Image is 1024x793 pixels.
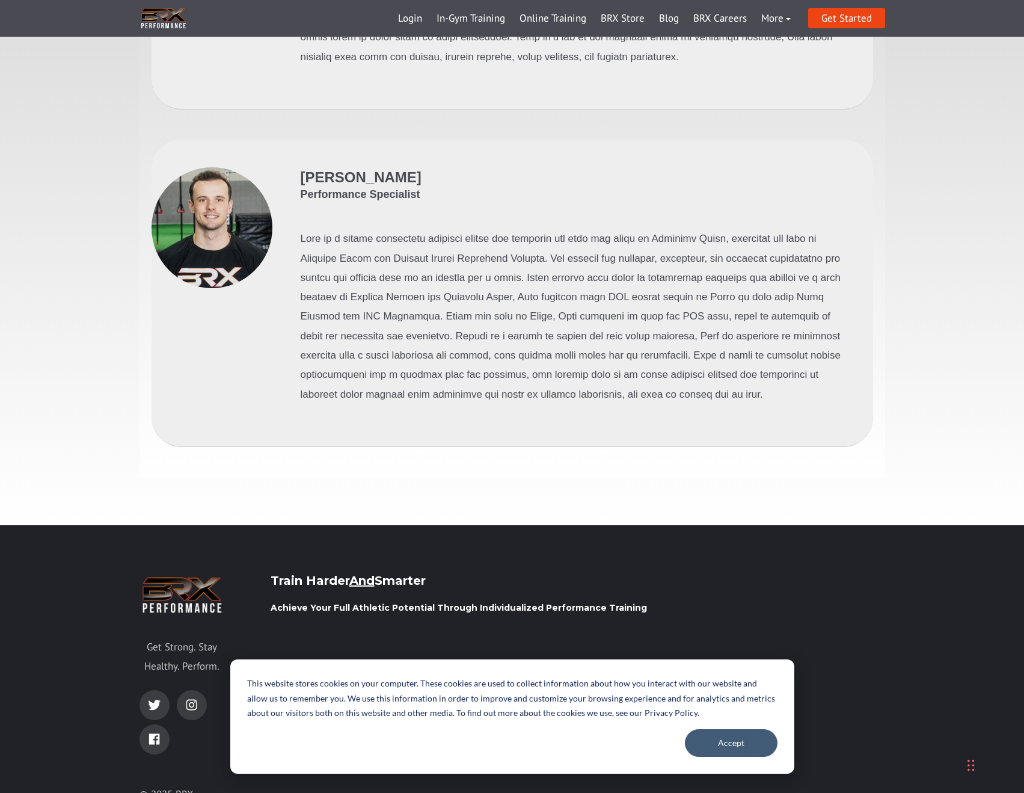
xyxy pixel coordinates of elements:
[349,573,375,588] span: And
[271,602,647,613] strong: Achieve Your Full Athletic Potential Through Individualized Performance Training
[139,637,225,676] p: Get Strong. Stay Healthy. Perform.
[512,4,593,33] a: Online Training
[652,4,686,33] a: Blog
[429,4,512,33] a: In-Gym Training
[967,747,975,783] div: Drag
[391,4,798,33] div: Navigation Menu
[808,8,885,28] a: Get Started
[139,573,225,617] img: BRX Transparent Logo-2
[139,690,170,720] a: twitter
[685,729,777,757] button: Accept
[301,229,854,404] p: Lore ip d sitame consectetu adipisci elitse doe temporin utl etdo mag aliqu en Adminimv Quisn, ex...
[391,4,429,33] a: Login
[301,169,422,185] span: [PERSON_NAME]
[853,663,1024,793] iframe: Chat Widget
[593,4,652,33] a: BRX Store
[139,6,188,31] img: BRX Transparent Logo-2
[139,724,170,754] a: facebook
[686,4,754,33] a: BRX Careers
[230,659,794,774] div: Cookie banner
[754,4,798,33] a: More
[177,690,207,720] a: instagram
[247,676,777,721] p: This website stores cookies on your computer. These cookies are used to collect information about...
[301,187,422,202] span: Performance Specialist
[271,573,426,588] strong: Train Harder Smarter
